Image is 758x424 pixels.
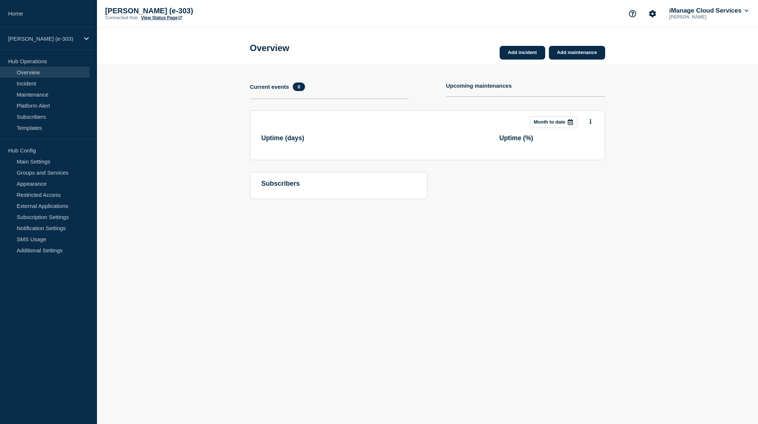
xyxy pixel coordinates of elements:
h3: Uptime ( days ) [261,134,356,142]
h4: subscribers [261,180,416,188]
p: [PERSON_NAME] (e-303) [8,36,79,42]
p: [PERSON_NAME] [668,14,745,20]
a: Add maintenance [549,46,605,60]
span: 0 [293,83,305,91]
a: Add incident [500,46,545,60]
p: [PERSON_NAME] (e-303) [105,7,253,15]
h3: Uptime ( % ) [499,134,594,142]
button: Support [625,6,640,21]
h4: Current events [250,84,289,90]
h4: Upcoming maintenances [446,83,512,89]
button: Month to date [530,116,577,128]
button: Account settings [645,6,660,21]
h1: Overview [250,43,289,53]
button: iManage Cloud Services [668,7,750,14]
a: View Status Page [141,15,182,20]
p: Month to date [534,119,565,125]
p: Connected Hub [105,15,138,20]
